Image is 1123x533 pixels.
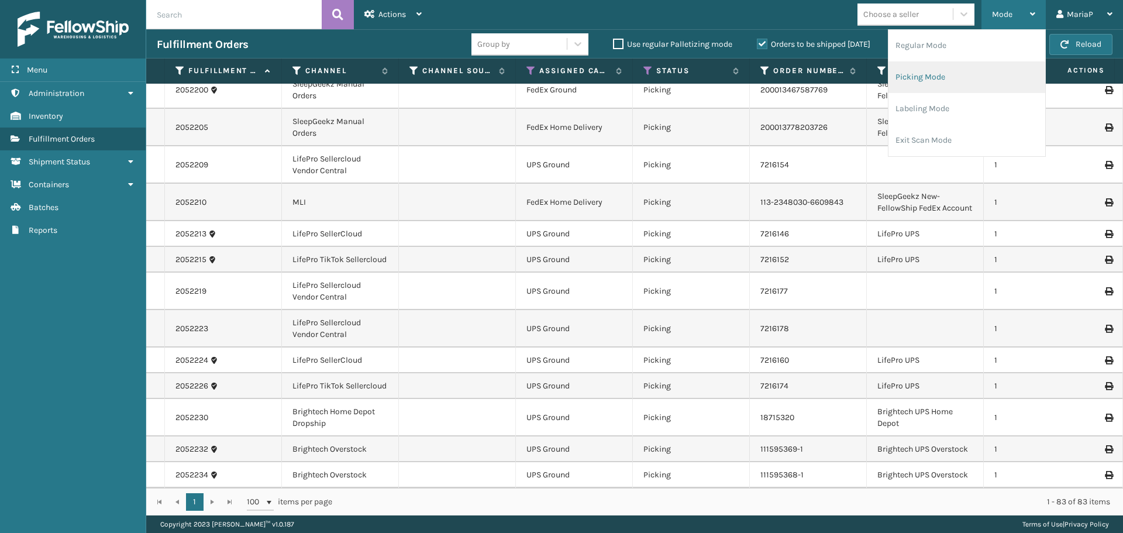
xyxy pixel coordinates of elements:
li: Exit Scan Mode [888,125,1045,156]
i: Print Label [1105,471,1112,479]
td: Picking [633,348,750,373]
td: LifePro SellerCloud [282,221,399,247]
span: items per page [247,493,332,511]
span: Mode [992,9,1012,19]
a: 2052234 [175,469,208,481]
div: Group by [477,38,510,50]
td: 1 [984,247,1101,273]
label: Status [656,66,727,76]
td: UPS Ground [516,221,633,247]
td: 7216177 [750,273,867,310]
i: Print Label [1105,198,1112,207]
td: Brightech Overstock [282,462,399,488]
h3: Fulfillment Orders [157,37,248,51]
td: Brightech UPS Overstock [867,462,984,488]
td: 111595369-1 [750,436,867,462]
div: 1 - 83 of 83 items [349,496,1110,508]
td: LifePro UPS [867,348,984,373]
td: 1 [984,373,1101,399]
label: Use regular Palletizing mode [613,39,732,49]
p: Copyright 2023 [PERSON_NAME]™ v 1.0.187 [160,515,294,533]
td: Picking [633,462,750,488]
td: UPS Ground [516,273,633,310]
td: Brightech Overstock [282,436,399,462]
i: Print Label [1105,445,1112,453]
td: MLI [282,184,399,221]
a: 2052232 [175,443,208,455]
a: Privacy Policy [1065,520,1109,528]
a: 2052209 [175,159,208,171]
a: 2052200 [175,84,208,96]
td: SleepGeekz New-FellowShip FedEx Account [867,109,984,146]
td: 1 [984,462,1101,488]
td: 1 [984,146,1101,184]
a: 2052215 [175,254,206,266]
i: Print Label [1105,123,1112,132]
img: logo [18,12,129,47]
span: Batches [29,202,58,212]
td: SleepGeekz New-FellowShip FedEx Account [867,184,984,221]
td: 7216160 [750,348,867,373]
td: Picking [633,247,750,273]
td: Picking [633,109,750,146]
td: FedEx Home Delivery [516,109,633,146]
td: Picking [633,221,750,247]
td: Picking [633,310,750,348]
td: Picking [633,71,750,109]
label: Assigned Carrier Service [539,66,610,76]
td: 7216152 [750,247,867,273]
label: Order Number [773,66,844,76]
td: LifePro UPS [867,247,984,273]
td: UPS Ground [516,146,633,184]
td: 7216146 [750,221,867,247]
a: 2052223 [175,323,208,335]
td: LifePro Sellercloud Vendor Central [282,146,399,184]
a: 2052226 [175,380,208,392]
td: FedEx Ground [516,71,633,109]
i: Print Label [1105,256,1112,264]
td: LifePro TikTok Sellercloud [282,373,399,399]
label: Channel [305,66,376,76]
label: Fulfillment Order Id [188,66,259,76]
td: LifePro Sellercloud Vendor Central [282,273,399,310]
td: 1 [984,436,1101,462]
div: Choose a seller [863,8,919,20]
i: Print Label [1105,161,1112,169]
td: UPS Ground [516,399,633,436]
li: Regular Mode [888,30,1045,61]
td: 1 [984,184,1101,221]
span: Menu [27,65,47,75]
a: 2052224 [175,355,208,366]
button: Reload [1049,34,1112,55]
span: Reports [29,225,57,235]
td: Brightech Home Depot Dropship [282,399,399,436]
td: LifePro SellerCloud [282,348,399,373]
td: Picking [633,436,750,462]
i: Print Label [1105,414,1112,422]
td: Brightech UPS Overstock [867,436,984,462]
td: 1 [984,348,1101,373]
i: Print Label [1105,325,1112,333]
td: LifePro UPS [867,221,984,247]
td: Picking [633,373,750,399]
td: 111595368-1 [750,462,867,488]
td: FedEx Home Delivery [516,184,633,221]
div: | [1022,515,1109,533]
td: Picking [633,399,750,436]
td: 200013778203726 [750,109,867,146]
td: Brightech UPS Home Depot [867,399,984,436]
td: UPS Ground [516,348,633,373]
i: Print Label [1105,356,1112,364]
li: Labeling Mode [888,93,1045,125]
label: Orders to be shipped [DATE] [757,39,870,49]
td: 18715320 [750,399,867,436]
td: UPS Ground [516,310,633,348]
span: Actions [378,9,406,19]
td: UPS Ground [516,373,633,399]
td: 7216174 [750,373,867,399]
a: 2052213 [175,228,206,240]
a: 2052205 [175,122,208,133]
td: SleepGeekz New-FellowShip FedEx Account [867,71,984,109]
label: Channel Source [422,66,493,76]
i: Print Label [1105,86,1112,94]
